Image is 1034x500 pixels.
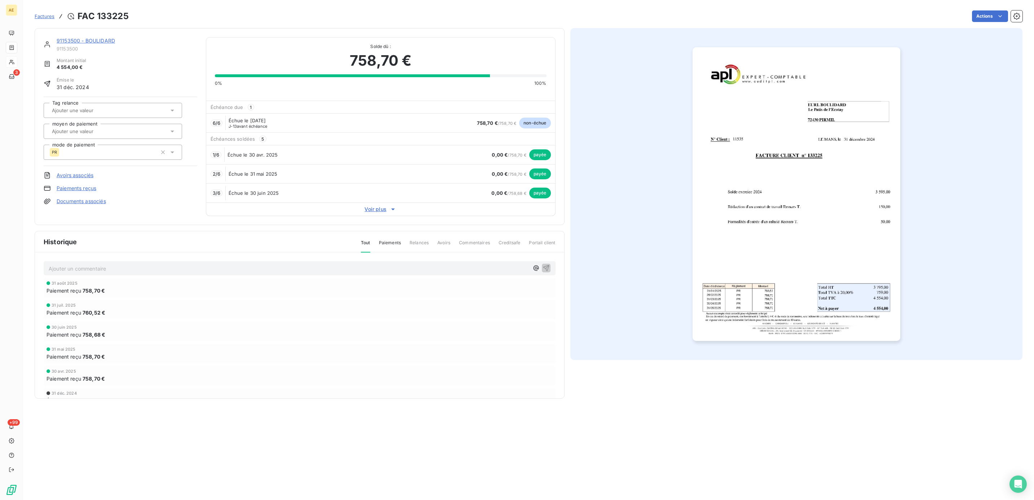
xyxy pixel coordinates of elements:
[529,168,551,179] span: payée
[52,303,76,307] span: 31 juil. 2025
[213,152,219,158] span: 1 / 6
[57,57,86,64] span: Montant initial
[6,4,17,16] div: AE
[57,64,86,71] span: 4 554,00 €
[215,80,222,87] span: 0%
[410,240,429,252] span: Relances
[206,206,555,213] span: Voir plus
[47,287,81,294] span: Paiement reçu
[52,150,57,154] span: PR
[499,240,521,252] span: Creditsafe
[57,83,89,91] span: 31 déc. 2024
[492,172,526,177] span: / 758,70 €
[57,46,197,52] span: 91153500
[35,13,54,20] a: Factures
[248,104,254,110] span: 1
[213,171,220,177] span: 2 / 6
[529,188,551,198] span: payée
[227,152,278,158] span: Échue le 30 avr. 2025
[229,118,266,123] span: Échue le [DATE]
[492,171,508,177] span: 0,00 €
[35,13,54,19] span: Factures
[52,347,76,351] span: 31 mai 2025
[492,153,526,158] span: / 758,70 €
[52,391,77,395] span: 31 déc. 2024
[215,43,547,50] span: Solde dû :
[477,120,498,126] span: 758,70 €
[211,104,243,110] span: Échéance due
[379,240,401,252] span: Paiements
[229,190,279,196] span: Échue le 30 juin 2025
[52,281,78,285] span: 31 août 2025
[492,152,508,158] span: 0,00 €
[213,120,220,126] span: 6 / 6
[229,124,237,129] span: J-13
[8,419,20,426] span: +99
[534,80,547,87] span: 100%
[459,240,490,252] span: Commentaires
[51,107,124,114] input: Ajouter une valeur
[529,240,555,252] span: Portail client
[52,369,76,373] span: 30 avr. 2025
[57,38,115,44] a: 91153500 - BOULIDARD
[529,149,551,160] span: payée
[83,309,105,316] span: 760,52 €
[491,191,526,196] span: / 758,68 €
[211,136,255,142] span: Échéances soldées
[57,198,106,205] a: Documents associés
[52,325,77,329] span: 30 juin 2025
[477,121,517,126] span: / 758,70 €
[47,353,81,360] span: Paiement reçu
[491,190,507,196] span: 0,00 €
[229,124,267,128] span: avant échéance
[437,240,450,252] span: Avoirs
[13,69,20,76] span: 3
[83,375,105,382] span: 758,70 €
[83,331,105,338] span: 758,68 €
[51,128,124,135] input: Ajouter une valeur
[44,237,77,247] span: Historique
[57,77,89,83] span: Émise le
[229,171,277,177] span: Échue le 31 mai 2025
[78,10,129,23] h3: FAC 133225
[1009,475,1027,493] div: Open Intercom Messenger
[519,118,551,128] span: non-échue
[6,484,17,496] img: Logo LeanPay
[213,190,220,196] span: 3 / 6
[83,287,105,294] span: 758,70 €
[361,240,370,253] span: Tout
[83,353,105,360] span: 758,70 €
[259,136,266,142] span: 5
[47,309,81,316] span: Paiement reçu
[47,375,81,382] span: Paiement reçu
[57,185,96,192] a: Paiements reçus
[972,10,1008,22] button: Actions
[47,397,99,404] span: Émission de la facture
[350,50,411,71] span: 758,70 €
[693,47,900,341] img: invoice_thumbnail
[57,172,93,179] a: Avoirs associés
[47,331,81,338] span: Paiement reçu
